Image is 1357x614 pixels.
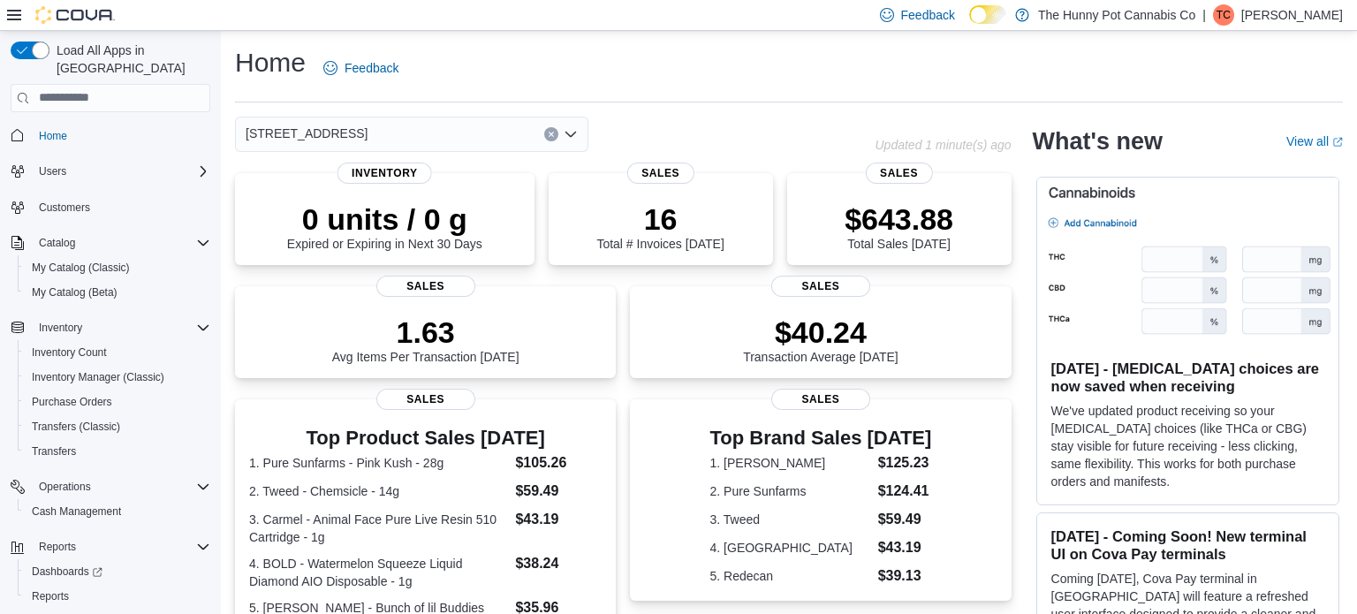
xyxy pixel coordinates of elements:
button: My Catalog (Classic) [18,255,217,280]
dd: $59.49 [878,509,932,530]
h3: [DATE] - Coming Soon! New terminal UI on Cova Pay terminals [1051,527,1324,563]
a: Transfers [25,441,83,462]
span: Users [39,164,66,178]
dd: $38.24 [515,553,602,574]
dd: $125.23 [878,452,932,474]
span: Cash Management [32,504,121,519]
dd: $105.26 [515,452,602,474]
dt: 3. Tweed [710,511,871,528]
a: My Catalog (Beta) [25,282,125,303]
button: Inventory [4,315,217,340]
span: Sales [865,163,932,184]
p: Updated 1 minute(s) ago [875,138,1011,152]
p: [PERSON_NAME] [1241,4,1343,26]
a: Dashboards [25,561,110,582]
a: View allExternal link [1286,134,1343,148]
div: Transaction Average [DATE] [743,315,898,364]
span: Home [32,125,210,147]
dt: 2. Pure Sunfarms [710,482,871,500]
h3: Top Product Sales [DATE] [249,428,602,449]
a: Feedback [316,50,406,86]
button: Clear input [544,127,558,141]
p: 1.63 [332,315,519,350]
h3: Top Brand Sales [DATE] [710,428,932,449]
button: Operations [32,476,98,497]
button: Transfers (Classic) [18,414,217,439]
button: Users [4,159,217,184]
p: | [1202,4,1206,26]
dd: $39.13 [878,565,932,587]
button: Catalog [4,231,217,255]
button: Reports [4,534,217,559]
a: Inventory Count [25,342,114,363]
span: Transfers [32,444,76,459]
span: Purchase Orders [25,391,210,413]
div: Tabatha Cruickshank [1213,4,1234,26]
span: Sales [771,276,870,297]
span: Inventory Manager (Classic) [25,367,210,388]
p: 16 [596,201,724,237]
span: Inventory [32,317,210,338]
a: Customers [32,197,97,218]
span: Customers [39,201,90,215]
div: Total # Invoices [DATE] [596,201,724,251]
dt: 1. [PERSON_NAME] [710,454,871,472]
span: TC [1217,4,1231,26]
div: Avg Items Per Transaction [DATE] [332,315,519,364]
dt: 2. Tweed - Chemsicle - 14g [249,482,508,500]
button: Catalog [32,232,82,254]
span: Sales [376,276,475,297]
svg: External link [1332,137,1343,148]
span: Users [32,161,210,182]
dd: $43.19 [515,509,602,530]
h3: [DATE] - [MEDICAL_DATA] choices are now saved when receiving [1051,360,1324,395]
span: [STREET_ADDRESS] [246,123,368,144]
dt: 4. BOLD - Watermelon Squeeze Liquid Diamond AIO Disposable - 1g [249,555,508,590]
a: Reports [25,586,76,607]
span: Dashboards [32,565,102,579]
span: Inventory Manager (Classic) [32,370,164,384]
a: Inventory Manager (Classic) [25,367,171,388]
p: The Hunny Pot Cannabis Co [1038,4,1195,26]
span: Sales [376,389,475,410]
dd: $124.41 [878,481,932,502]
h2: What's new [1033,127,1163,155]
a: Transfers (Classic) [25,416,127,437]
span: My Catalog (Classic) [32,261,130,275]
span: Reports [32,589,69,603]
span: Inventory Count [25,342,210,363]
dt: 3. Carmel - Animal Face Pure Live Resin 510 Cartridge - 1g [249,511,508,546]
dd: $43.19 [878,537,932,558]
span: Transfers (Classic) [25,416,210,437]
span: Load All Apps in [GEOGRAPHIC_DATA] [49,42,210,77]
button: Inventory Manager (Classic) [18,365,217,390]
button: Transfers [18,439,217,464]
div: Expired or Expiring in Next 30 Days [287,201,482,251]
button: Purchase Orders [18,390,217,414]
p: $40.24 [743,315,898,350]
span: Home [39,129,67,143]
span: Reports [25,586,210,607]
span: Sales [627,163,694,184]
a: Dashboards [18,559,217,584]
dt: 5. Redecan [710,567,871,585]
button: Home [4,123,217,148]
span: Sales [771,389,870,410]
span: My Catalog (Beta) [25,282,210,303]
button: Inventory Count [18,340,217,365]
span: Inventory [39,321,82,335]
span: Feedback [345,59,398,77]
span: Customers [32,196,210,218]
button: Cash Management [18,499,217,524]
span: My Catalog (Classic) [25,257,210,278]
span: Purchase Orders [32,395,112,409]
button: Users [32,161,73,182]
input: Dark Mode [969,5,1006,24]
dt: 4. [GEOGRAPHIC_DATA] [710,539,871,557]
h1: Home [235,45,306,80]
span: Operations [39,480,91,494]
span: My Catalog (Beta) [32,285,118,299]
button: Inventory [32,317,89,338]
dt: 1. Pure Sunfarms - Pink Kush - 28g [249,454,508,472]
span: Inventory [337,163,432,184]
